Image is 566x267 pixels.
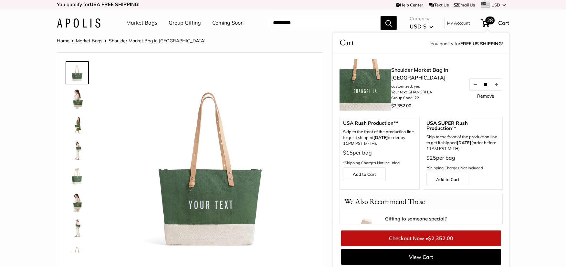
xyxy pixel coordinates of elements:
[57,37,205,45] nav: Breadcrumb
[428,235,453,241] span: $2,352.00
[492,2,500,7] span: USD
[343,167,386,181] a: Add to Cart
[346,216,382,252] img: Apolis Signature Gift Wrapping
[343,148,416,167] p: per bag
[67,114,88,135] img: Shoulder Market Bag in Field Green
[343,121,416,126] span: USA Rush Production™
[410,14,433,23] span: Currency
[385,216,496,221] a: Gifting to someone special?
[67,62,88,83] img: Shoulder Market Bag in Field Green
[498,19,509,26] span: Cart
[66,87,89,110] a: Shoulder Market Bag in Field Green
[343,160,400,165] span: *Shipping Charges Not Included
[457,140,471,145] strong: [DATE]
[385,216,496,240] div: Add our signature gift wrapping for $10 per bag
[410,23,426,30] span: USD $
[268,16,381,30] input: Search...
[460,41,503,47] strong: FREE US SHIPPING!
[67,192,88,212] img: Shoulder Market Bag in Field Green
[66,190,89,214] a: Shoulder Market Bag in Field Green
[90,1,140,7] strong: USA FREE SHIPPING!
[341,230,501,246] a: Checkout Now •$2,352.00
[391,95,462,101] li: Group Code: 22
[67,140,88,161] img: Shoulder Market Bag in Field Green
[481,18,509,28] a: 28 Cart
[67,243,88,264] img: Shoulder Market Bag in Field Green
[486,16,495,24] span: 28
[381,16,397,30] button: Search
[391,103,411,109] span: $2,352.00
[410,21,433,32] button: USD $
[57,38,69,44] a: Home
[396,2,423,7] a: Help Center
[447,19,470,27] a: My Account
[477,94,494,98] a: Remove
[426,121,499,131] span: USA SUPER Rush Production™
[454,2,475,7] a: Email Us
[169,18,201,28] a: Group Gifting
[391,83,462,89] li: customized: yes
[67,88,88,109] img: Shoulder Market Bag in Field Green
[66,113,89,136] a: Shoulder Market Bag in Field Green
[66,242,89,265] a: Shoulder Market Bag in Field Green
[340,36,354,49] span: Cart
[481,81,491,87] input: Quantity
[343,149,353,156] span: $15
[373,135,388,140] b: [DATE]
[470,79,481,90] button: Decrease quantity by 1
[426,153,499,173] p: per bag
[431,39,503,49] span: You qualify for
[426,172,469,186] a: Add to Cart
[126,18,157,28] a: Market Bags
[109,62,313,267] img: Shoulder Market Bag in Field Green
[341,249,501,265] a: View Cart
[426,155,436,161] span: $25
[66,139,89,162] a: Shoulder Market Bag in Field Green
[57,18,100,28] img: Apolis
[66,216,89,240] a: Shoulder Market Bag in Field Green
[426,166,483,170] span: *Shipping Charges Not Included
[391,89,462,95] li: Your text: SHANGRI LA
[67,166,88,187] img: Shoulder Market Bag in Field Green
[212,18,244,28] a: Coming Soon
[343,129,416,146] p: Skip to the front of the production line to get it shipped (order by 11PM PST M-TH).
[109,38,205,44] span: Shoulder Market Bag in [GEOGRAPHIC_DATA]
[67,218,88,238] img: Shoulder Market Bag in Field Green
[391,66,462,81] a: Shoulder Market Bag in [GEOGRAPHIC_DATA]
[429,2,449,7] a: Text Us
[66,165,89,188] a: Shoulder Market Bag in Field Green
[426,134,499,152] span: Skip to the front of the production line to get it shipped (order before 11AM PST M-TH).
[491,79,502,90] button: Increase quantity by 1
[76,38,102,44] a: Market Bags
[66,61,89,84] a: Shoulder Market Bag in Field Green
[340,193,429,209] p: We Also Recommend These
